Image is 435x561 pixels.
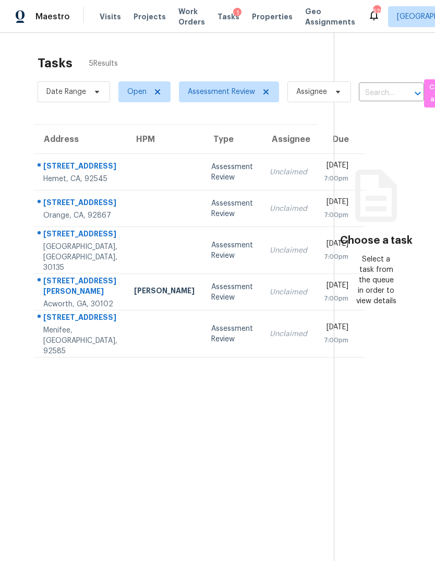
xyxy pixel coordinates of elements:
[43,210,117,221] div: Orange, CA, 92867
[270,245,307,256] div: Unclaimed
[43,161,117,174] div: [STREET_ADDRESS]
[43,312,117,325] div: [STREET_ADDRESS]
[324,322,348,335] div: [DATE]
[340,235,413,246] h3: Choose a task
[270,204,307,214] div: Unclaimed
[43,242,117,273] div: [GEOGRAPHIC_DATA], [GEOGRAPHIC_DATA], 30135
[233,8,241,18] div: 1
[127,87,147,97] span: Open
[43,276,117,299] div: [STREET_ADDRESS][PERSON_NAME]
[38,58,72,68] h2: Tasks
[324,293,348,304] div: 7:00pm
[203,125,261,154] th: Type
[217,13,239,20] span: Tasks
[211,198,253,219] div: Assessment Review
[126,125,203,154] th: HPM
[211,162,253,183] div: Assessment Review
[43,174,117,184] div: Hemet, CA, 92545
[100,11,121,22] span: Visits
[33,125,126,154] th: Address
[373,6,380,17] div: 525
[134,285,195,299] div: [PERSON_NAME]
[211,324,253,344] div: Assessment Review
[355,254,397,306] div: Select a task from the queue in order to view details
[43,197,117,210] div: [STREET_ADDRESS]
[324,238,348,252] div: [DATE]
[188,87,255,97] span: Assessment Review
[43,229,117,242] div: [STREET_ADDRESS]
[324,280,348,293] div: [DATE]
[134,11,166,22] span: Projects
[270,287,307,297] div: Unclaimed
[43,325,117,356] div: Menifee, [GEOGRAPHIC_DATA], 92585
[359,85,395,101] input: Search by address
[252,11,293,22] span: Properties
[35,11,70,22] span: Maestro
[324,210,348,220] div: 7:00pm
[43,299,117,309] div: Acworth, GA, 30102
[324,197,348,210] div: [DATE]
[324,160,348,173] div: [DATE]
[89,58,118,69] span: 5 Results
[270,329,307,339] div: Unclaimed
[211,282,253,303] div: Assessment Review
[296,87,327,97] span: Assignee
[46,87,86,97] span: Date Range
[410,86,425,101] button: Open
[270,167,307,177] div: Unclaimed
[316,125,365,154] th: Due
[324,173,348,184] div: 7:00pm
[178,6,205,27] span: Work Orders
[211,240,253,261] div: Assessment Review
[261,125,316,154] th: Assignee
[324,252,348,262] div: 7:00pm
[324,335,348,345] div: 7:00pm
[305,6,355,27] span: Geo Assignments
